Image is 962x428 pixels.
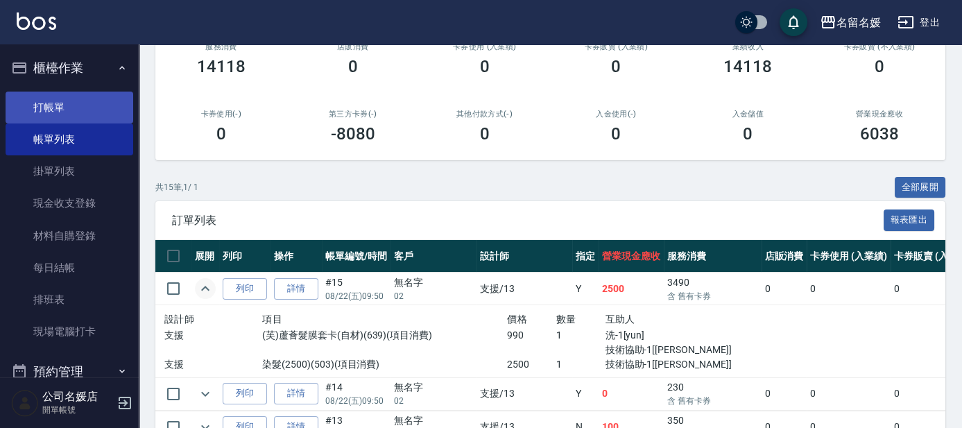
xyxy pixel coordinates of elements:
[667,290,757,302] p: 含 舊有卡券
[895,177,946,198] button: 全部展開
[830,42,929,51] h2: 卡券販賣 (不入業績)
[664,273,761,305] td: 3490
[605,314,635,325] span: 互助人
[394,275,474,290] div: 無名字
[884,209,935,231] button: 報表匯出
[875,57,884,76] h3: 0
[664,240,761,273] th: 服務消費
[556,357,605,372] p: 1
[325,290,387,302] p: 08/22 (五) 09:50
[892,10,945,35] button: 登出
[262,357,507,372] p: 染髮(2500)(503)(項目消費)
[507,314,527,325] span: 價格
[11,389,39,417] img: Person
[567,110,665,119] h2: 入金使用(-)
[325,395,387,407] p: 08/22 (五) 09:50
[331,124,375,144] h3: -8080
[394,395,474,407] p: 02
[572,240,599,273] th: 指定
[262,314,282,325] span: 項目
[807,240,891,273] th: 卡券使用 (入業績)
[6,252,133,284] a: 每日結帳
[507,328,556,343] p: 990
[667,395,757,407] p: 含 舊有卡券
[42,390,113,404] h5: 公司名媛店
[605,343,753,357] p: 技術協助-1[[PERSON_NAME]]
[6,155,133,187] a: 掛單列表
[836,14,881,31] div: 名留名媛
[762,273,807,305] td: 0
[6,50,133,86] button: 櫃檯作業
[197,57,246,76] h3: 14118
[860,124,899,144] h3: 6038
[216,124,226,144] h3: 0
[743,124,753,144] h3: 0
[223,278,267,300] button: 列印
[390,240,477,273] th: 客戶
[556,328,605,343] p: 1
[556,314,576,325] span: 數量
[164,328,262,343] p: 支援
[6,187,133,219] a: 現金收支登錄
[476,377,572,410] td: 支援 /13
[605,357,753,372] p: 技術協助-1[[PERSON_NAME]]
[172,214,884,228] span: 訂單列表
[723,57,772,76] h3: 14118
[507,357,556,372] p: 2500
[274,278,318,300] a: 詳情
[476,273,572,305] td: 支援 /13
[698,110,797,119] h2: 入金儲值
[480,124,490,144] h3: 0
[830,110,929,119] h2: 營業現金應收
[172,42,270,51] h3: 服務消費
[6,92,133,123] a: 打帳單
[599,377,664,410] td: 0
[262,328,507,343] p: (芙)蘆薈髮膜套卡(自材)(639)(項目消費)
[191,240,219,273] th: 展開
[270,240,322,273] th: 操作
[762,240,807,273] th: 店販消費
[164,357,262,372] p: 支援
[304,110,402,119] h2: 第三方卡券(-)
[605,328,753,343] p: 洗-1[yun]
[6,316,133,348] a: 現場電腦打卡
[322,377,390,410] td: #14
[436,42,534,51] h2: 卡券使用 (入業績)
[814,8,886,37] button: 名留名媛
[476,240,572,273] th: 設計師
[572,273,599,305] td: Y
[17,12,56,30] img: Logo
[304,42,402,51] h2: 店販消費
[42,404,113,416] p: 開單帳號
[884,213,935,226] a: 報表匯出
[807,273,891,305] td: 0
[164,314,194,325] span: 設計師
[599,273,664,305] td: 2500
[394,290,474,302] p: 02
[322,273,390,305] td: #15
[155,181,198,194] p: 共 15 筆, 1 / 1
[436,110,534,119] h2: 其他付款方式(-)
[6,354,133,390] button: 預約管理
[762,377,807,410] td: 0
[394,380,474,395] div: 無名字
[322,240,390,273] th: 帳單編號/時間
[195,278,216,299] button: expand row
[348,57,358,76] h3: 0
[6,284,133,316] a: 排班表
[195,384,216,404] button: expand row
[599,240,664,273] th: 營業現金應收
[698,42,797,51] h2: 業績收入
[274,383,318,404] a: 詳情
[611,124,621,144] h3: 0
[394,413,474,428] div: 無名字
[780,8,807,36] button: save
[572,377,599,410] td: Y
[6,220,133,252] a: 材料自購登錄
[807,377,891,410] td: 0
[172,110,270,119] h2: 卡券使用(-)
[480,57,490,76] h3: 0
[219,240,270,273] th: 列印
[223,383,267,404] button: 列印
[6,123,133,155] a: 帳單列表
